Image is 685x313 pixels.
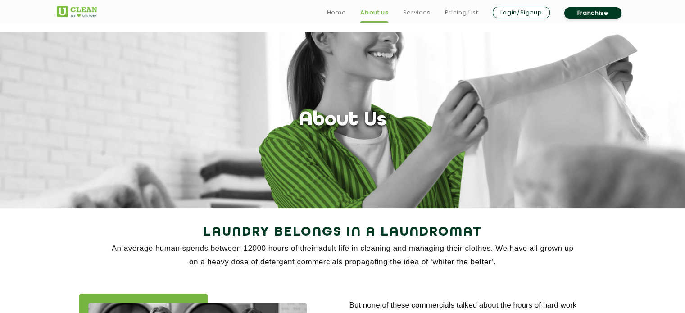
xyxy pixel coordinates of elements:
[445,7,478,18] a: Pricing List
[327,7,346,18] a: Home
[493,7,550,18] a: Login/Signup
[360,7,388,18] a: About us
[403,7,430,18] a: Services
[564,7,621,19] a: Franchise
[57,242,629,269] p: An average human spends between 12000 hours of their adult life in cleaning and managing their cl...
[57,222,629,243] h2: Laundry Belongs in a Laundromat
[57,6,97,17] img: UClean Laundry and Dry Cleaning
[299,109,386,132] h1: About Us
